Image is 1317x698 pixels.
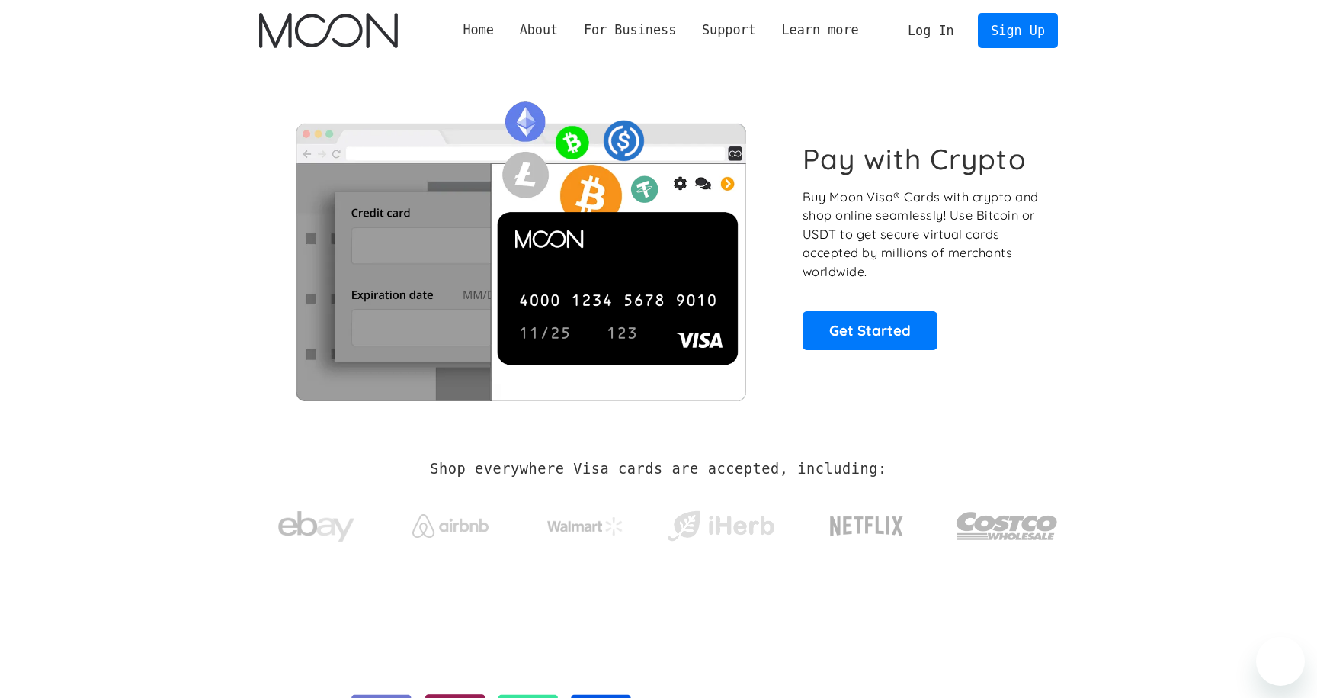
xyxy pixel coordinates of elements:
img: Moon Cards let you spend your crypto anywhere Visa is accepted. [259,91,781,400]
iframe: Button to launch messaging window [1256,637,1305,686]
div: Learn more [781,21,858,40]
a: Get Started [803,311,937,349]
a: Airbnb [394,499,508,545]
div: Support [689,21,768,40]
a: Home [450,21,507,40]
img: Walmart [547,517,623,536]
a: Walmart [529,502,642,543]
a: Log In [895,14,966,47]
a: home [259,13,397,48]
a: Netflix [799,492,935,553]
img: Airbnb [412,514,489,538]
a: ebay [259,487,373,558]
img: Moon Logo [259,13,397,48]
img: Costco [956,497,1058,555]
div: About [520,21,559,40]
img: ebay [278,503,354,551]
div: Learn more [769,21,872,40]
h2: Shop everywhere Visa cards are accepted, including: [430,461,886,478]
a: iHerb [664,491,777,554]
div: Support [702,21,756,40]
a: Costco [956,482,1058,562]
a: Sign Up [978,13,1057,47]
div: For Business [584,21,676,40]
p: Buy Moon Visa® Cards with crypto and shop online seamlessly! Use Bitcoin or USDT to get secure vi... [803,188,1041,281]
div: For Business [571,21,689,40]
h1: Pay with Crypto [803,142,1027,176]
img: Netflix [828,507,905,545]
img: iHerb [664,507,777,546]
div: About [507,21,571,40]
